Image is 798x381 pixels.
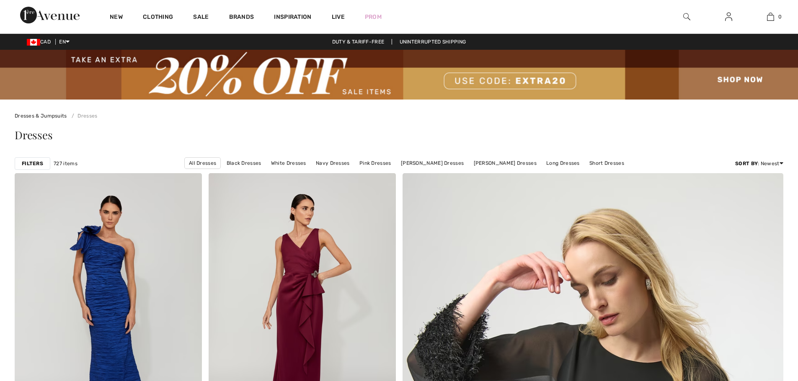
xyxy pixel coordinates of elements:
[542,158,584,169] a: Long Dresses
[68,113,97,119] a: Dresses
[735,161,758,166] strong: Sort By
[27,39,54,45] span: CAD
[229,13,254,22] a: Brands
[22,160,43,167] strong: Filters
[767,12,774,22] img: My Bag
[725,12,732,22] img: My Info
[365,13,382,21] a: Prom
[110,13,123,22] a: New
[15,128,52,142] span: Dresses
[778,13,782,20] span: 0
[27,39,40,46] img: Canadian Dollar
[222,158,266,169] a: Black Dresses
[267,158,310,169] a: White Dresses
[355,158,395,169] a: Pink Dresses
[750,12,791,22] a: 0
[59,39,70,45] span: EN
[718,12,739,22] a: Sign In
[312,158,354,169] a: Navy Dresses
[20,7,80,23] img: 1ère Avenue
[54,160,77,167] span: 727 items
[332,13,345,21] a: Live
[143,13,173,22] a: Clothing
[585,158,628,169] a: Short Dresses
[470,158,541,169] a: [PERSON_NAME] Dresses
[274,13,311,22] span: Inspiration
[735,160,783,167] div: : Newest
[683,12,690,22] img: search the website
[193,13,209,22] a: Sale
[184,157,221,169] a: All Dresses
[15,113,67,119] a: Dresses & Jumpsuits
[397,158,468,169] a: [PERSON_NAME] Dresses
